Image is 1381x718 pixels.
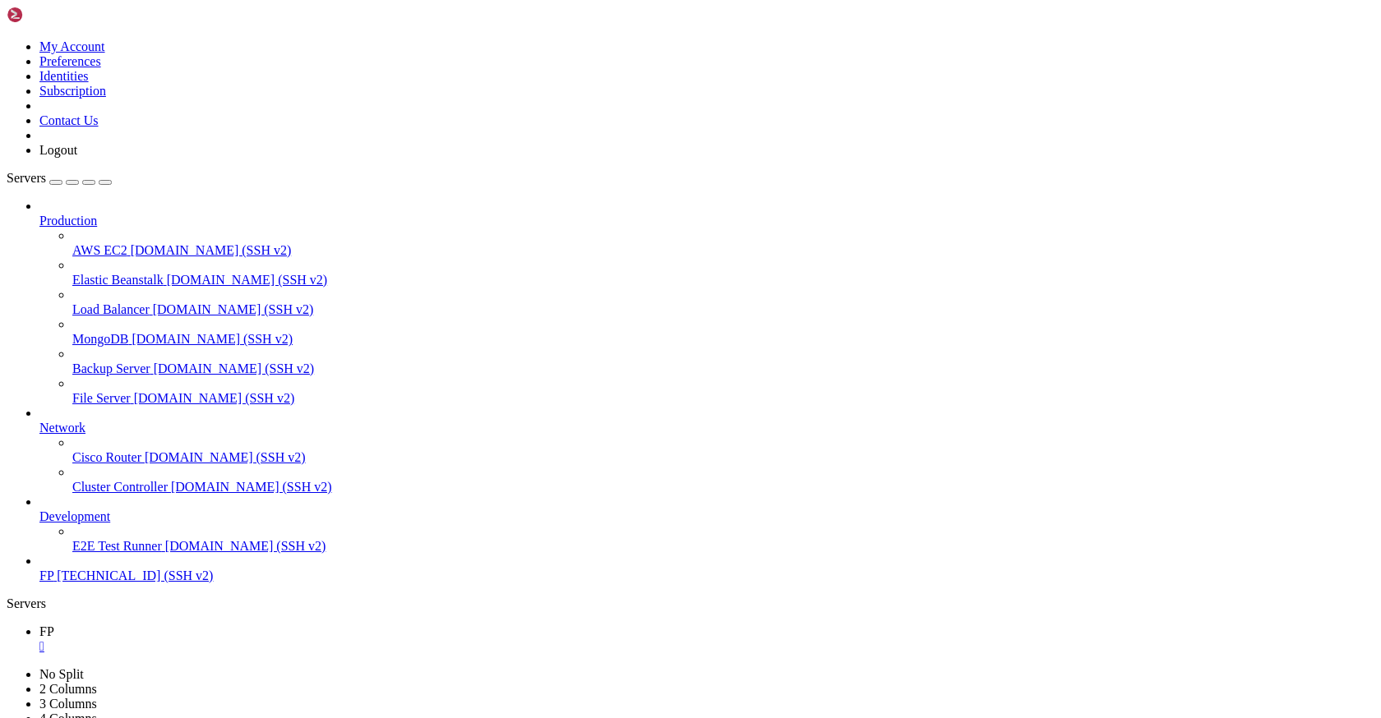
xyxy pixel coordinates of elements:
[72,347,1374,376] li: Backup Server [DOMAIN_NAME] (SSH v2)
[72,302,1374,317] a: Load Balancer [DOMAIN_NAME] (SSH v2)
[132,332,293,346] span: [DOMAIN_NAME] (SSH v2)
[72,361,1374,376] a: Backup Server [DOMAIN_NAME] (SSH v2)
[39,69,89,83] a: Identities
[72,317,1374,347] li: MongoDB [DOMAIN_NAME] (SSH v2)
[39,214,1374,228] a: Production
[39,84,106,98] a: Subscription
[39,495,1374,554] li: Development
[39,554,1374,583] li: FP [TECHNICAL_ID] (SSH v2)
[39,568,53,582] span: FP
[39,406,1374,495] li: Network
[72,332,128,346] span: MongoDB
[72,273,1374,288] a: Elastic Beanstalk [DOMAIN_NAME] (SSH v2)
[39,697,97,711] a: 3 Columns
[72,258,1374,288] li: Elastic Beanstalk [DOMAIN_NAME] (SSH v2)
[7,171,46,185] span: Servers
[7,171,112,185] a: Servers
[39,39,105,53] a: My Account
[72,361,150,375] span: Backup Server
[134,391,295,405] span: [DOMAIN_NAME] (SSH v2)
[39,509,1374,524] a: Development
[39,421,85,435] span: Network
[131,243,292,257] span: [DOMAIN_NAME] (SSH v2)
[72,465,1374,495] li: Cluster Controller [DOMAIN_NAME] (SSH v2)
[72,435,1374,465] li: Cisco Router [DOMAIN_NAME] (SSH v2)
[7,21,13,35] div: (0, 1)
[72,524,1374,554] li: E2E Test Runner [DOMAIN_NAME] (SSH v2)
[72,480,168,494] span: Cluster Controller
[72,450,141,464] span: Cisco Router
[72,288,1374,317] li: Load Balancer [DOMAIN_NAME] (SSH v2)
[7,596,1374,611] div: Servers
[39,199,1374,406] li: Production
[145,450,306,464] span: [DOMAIN_NAME] (SSH v2)
[72,273,164,287] span: Elastic Beanstalk
[72,539,1374,554] a: E2E Test Runner [DOMAIN_NAME] (SSH v2)
[72,480,1374,495] a: Cluster Controller [DOMAIN_NAME] (SSH v2)
[39,624,54,638] span: FP
[72,450,1374,465] a: Cisco Router [DOMAIN_NAME] (SSH v2)
[7,7,101,23] img: Shellngn
[39,639,1374,654] a: 
[167,273,328,287] span: [DOMAIN_NAME] (SSH v2)
[72,391,131,405] span: File Server
[39,113,99,127] a: Contact Us
[72,391,1374,406] a: File Server [DOMAIN_NAME] (SSH v2)
[39,667,84,681] a: No Split
[7,7,1169,21] x-row: Connecting [TECHNICAL_ID]...
[153,302,314,316] span: [DOMAIN_NAME] (SSH v2)
[57,568,213,582] span: [TECHNICAL_ID] (SSH v2)
[171,480,332,494] span: [DOMAIN_NAME] (SSH v2)
[154,361,315,375] span: [DOMAIN_NAME] (SSH v2)
[165,539,326,553] span: [DOMAIN_NAME] (SSH v2)
[39,214,97,228] span: Production
[39,624,1374,654] a: FP
[72,302,150,316] span: Load Balancer
[39,421,1374,435] a: Network
[39,143,77,157] a: Logout
[39,568,1374,583] a: FP [TECHNICAL_ID] (SSH v2)
[39,682,97,696] a: 2 Columns
[72,376,1374,406] li: File Server [DOMAIN_NAME] (SSH v2)
[39,54,101,68] a: Preferences
[72,332,1374,347] a: MongoDB [DOMAIN_NAME] (SSH v2)
[39,509,110,523] span: Development
[72,539,162,553] span: E2E Test Runner
[72,243,127,257] span: AWS EC2
[72,243,1374,258] a: AWS EC2 [DOMAIN_NAME] (SSH v2)
[72,228,1374,258] li: AWS EC2 [DOMAIN_NAME] (SSH v2)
